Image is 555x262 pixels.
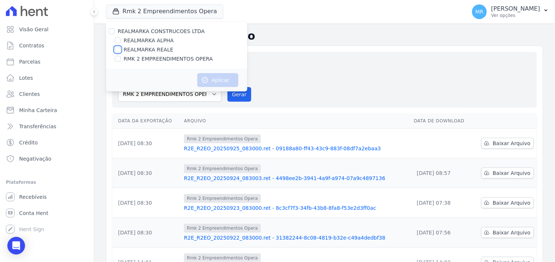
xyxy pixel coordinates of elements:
[19,209,48,217] span: Conta Hent
[184,134,261,143] span: Rmk 2 Empreendimentos Opera
[411,158,473,188] td: [DATE] 08:57
[466,1,555,22] button: MR [PERSON_NAME] Ver opções
[124,46,173,54] label: REALMARKA REALE
[6,178,88,187] div: Plataformas
[106,4,223,18] button: Rmk 2 Empreendimentos Opera
[3,119,91,134] a: Transferências
[227,87,252,102] button: Gerar
[19,74,33,82] span: Lotes
[481,138,534,149] a: Baixar Arquivo
[118,28,205,34] label: REALMARKA CONSTRUCOES LTDA
[19,58,40,65] span: Parcelas
[3,54,91,69] a: Parcelas
[3,103,91,118] a: Minha Carteira
[112,158,181,188] td: [DATE] 08:30
[3,151,91,166] a: Negativação
[3,38,91,53] a: Contratos
[184,175,408,182] a: R2E_R2EO_20250924_083003.ret - 4498ee2b-3941-4a9f-a974-07a9c4897136
[19,107,57,114] span: Minha Carteira
[3,135,91,150] a: Crédito
[3,206,91,220] a: Conta Hent
[112,129,181,158] td: [DATE] 08:30
[411,218,473,248] td: [DATE] 07:56
[481,227,534,238] a: Baixar Arquivo
[3,87,91,101] a: Clientes
[476,9,484,14] span: MR
[493,229,531,236] span: Baixar Arquivo
[19,155,52,162] span: Negativação
[112,188,181,218] td: [DATE] 08:30
[19,90,40,98] span: Clientes
[3,22,91,37] a: Visão Geral
[19,139,38,146] span: Crédito
[19,193,47,201] span: Recebíveis
[19,42,44,49] span: Contratos
[491,12,540,18] p: Ver opções
[493,140,531,147] span: Baixar Arquivo
[124,55,213,63] label: RMK 2 EMPREENDIMENTOS OPERA
[491,5,540,12] p: [PERSON_NAME]
[19,123,56,130] span: Transferências
[3,71,91,85] a: Lotes
[197,73,238,87] button: Aplicar
[493,169,531,177] span: Baixar Arquivo
[184,145,408,152] a: R2E_R2EO_20250925_083000.ret - 09188a80-ff43-43c9-883f-08df7a2ebaa3
[112,218,181,248] td: [DATE] 08:30
[19,26,49,33] span: Visão Geral
[411,188,473,218] td: [DATE] 07:38
[184,164,261,173] span: Rmk 2 Empreendimentos Opera
[184,224,261,233] span: Rmk 2 Empreendimentos Opera
[481,168,534,179] a: Baixar Arquivo
[493,199,531,207] span: Baixar Arquivo
[184,234,408,241] a: R2E_R2EO_20250922_083000.ret - 31382244-8c08-4819-b32e-c49a4dedbf38
[481,197,534,208] a: Baixar Arquivo
[106,29,543,43] h2: Exportações de Retorno
[411,114,473,129] th: Data de Download
[3,190,91,204] a: Recebíveis
[184,194,261,203] span: Rmk 2 Empreendimentos Opera
[124,37,174,44] label: REALMARKA ALPHA
[7,237,25,255] div: Open Intercom Messenger
[112,114,181,129] th: Data da Exportação
[181,114,411,129] th: Arquivo
[184,204,408,212] a: R2E_R2EO_20250923_083000.ret - 8c3cf7f3-34fb-43b8-8fa8-f53e2d3ff0ac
